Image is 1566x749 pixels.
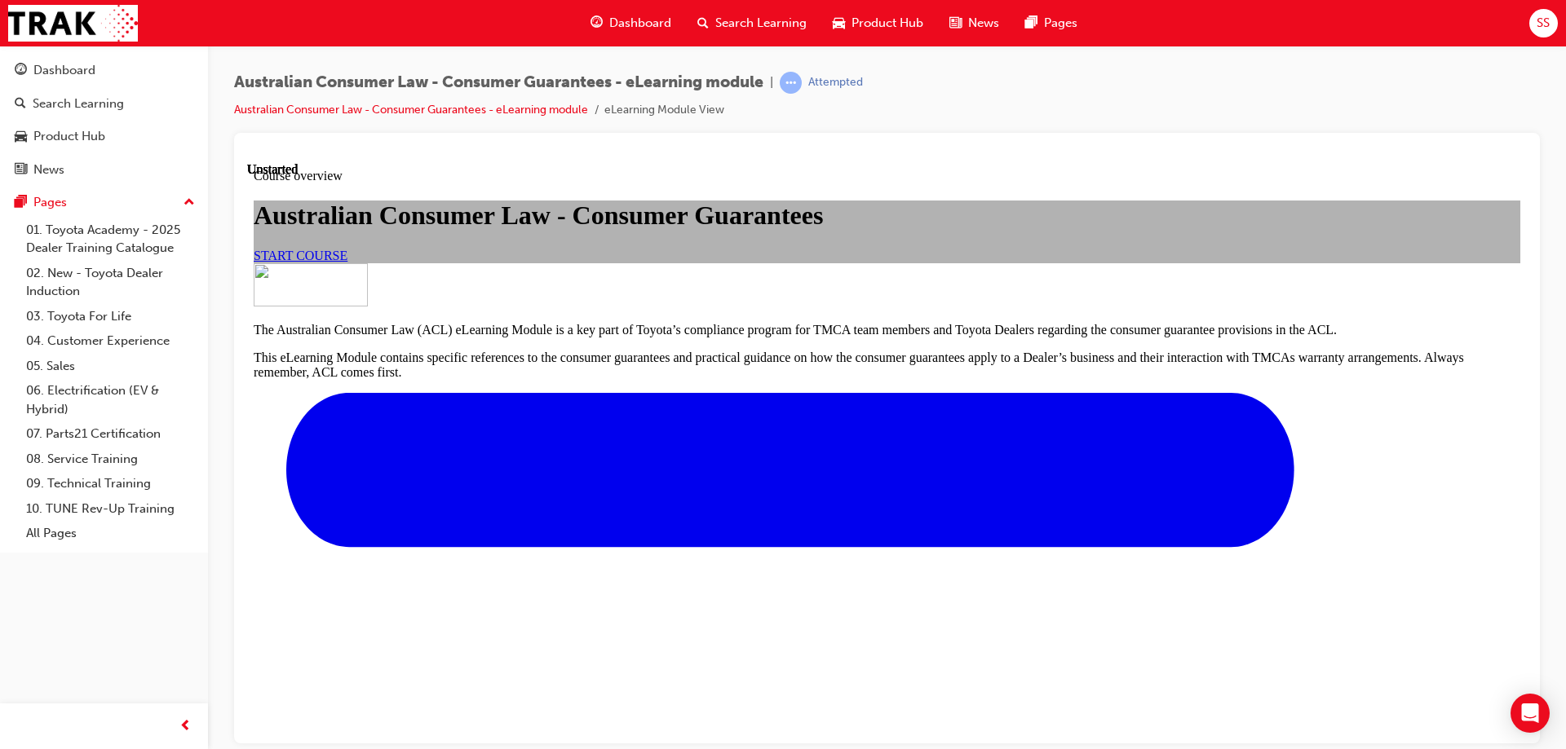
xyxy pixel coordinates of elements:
[20,304,201,329] a: 03. Toyota For Life
[7,89,201,119] a: Search Learning
[20,421,201,447] a: 07. Parts21 Certification
[820,7,936,40] a: car-iconProduct Hub
[7,188,1273,218] p: This eLearning Module contains specific references to the consumer guarantees and practical guida...
[184,192,195,214] span: up-icon
[8,5,138,42] img: Trak
[234,103,588,117] a: Australian Consumer Law - Consumer Guarantees - eLearning module
[1537,14,1550,33] span: SS
[7,121,201,152] a: Product Hub
[604,101,724,120] li: eLearning Module View
[234,73,763,92] span: Australian Consumer Law - Consumer Guarantees - eLearning module
[7,86,100,100] a: START COURSE
[15,64,27,78] span: guage-icon
[609,14,671,33] span: Dashboard
[20,328,201,354] a: 04. Customer Experience
[20,354,201,379] a: 05. Sales
[7,161,1273,175] p: The Australian Consumer Law (ACL) eLearning Module is a key part of Toyota’s compliance program f...
[20,471,201,496] a: 09. Technical Training
[33,61,95,80] div: Dashboard
[577,7,684,40] a: guage-iconDashboard
[15,196,27,210] span: pages-icon
[179,716,192,737] span: prev-icon
[1529,9,1558,37] button: SS
[7,55,201,86] a: Dashboard
[1025,13,1037,33] span: pages-icon
[684,7,820,40] a: search-iconSearch Learning
[808,75,863,90] div: Attempted
[7,38,1273,68] h1: Australian Consumer Law - Consumer Guarantees
[33,95,124,113] div: Search Learning
[936,7,1012,40] a: news-iconNews
[715,14,807,33] span: Search Learning
[20,521,201,546] a: All Pages
[15,97,26,112] span: search-icon
[20,447,201,472] a: 08. Service Training
[1044,14,1077,33] span: Pages
[7,52,201,187] button: DashboardSearch LearningProduct HubNews
[780,72,802,94] span: learningRecordVerb_ATTEMPT-icon
[852,14,923,33] span: Product Hub
[949,13,962,33] span: news-icon
[33,193,67,212] div: Pages
[591,13,603,33] span: guage-icon
[20,378,201,421] a: 06. Electrification (EV & Hybrid)
[20,218,201,261] a: 01. Toyota Academy - 2025 Dealer Training Catalogue
[33,127,105,146] div: Product Hub
[20,261,201,304] a: 02. New - Toyota Dealer Induction
[1012,7,1090,40] a: pages-iconPages
[15,163,27,178] span: news-icon
[7,187,201,218] button: Pages
[33,161,64,179] div: News
[833,13,845,33] span: car-icon
[968,14,999,33] span: News
[1511,694,1550,733] div: Open Intercom Messenger
[7,7,95,20] span: Course overview
[7,155,201,185] a: News
[697,13,709,33] span: search-icon
[770,73,773,92] span: |
[15,130,27,144] span: car-icon
[20,496,201,522] a: 10. TUNE Rev-Up Training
